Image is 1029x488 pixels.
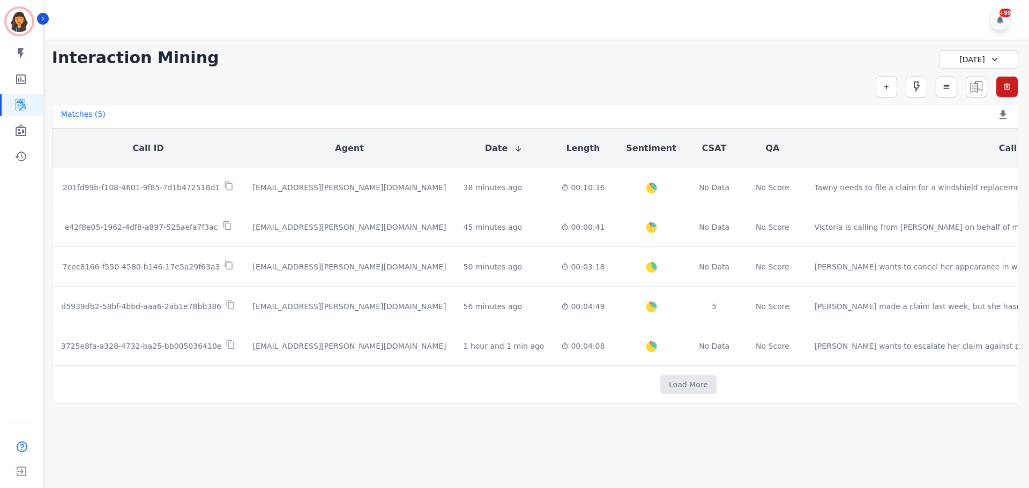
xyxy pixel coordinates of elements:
[63,261,220,272] p: 7cec8166-f550-4580-b146-17e5a29f63a3
[698,341,731,351] div: No Data
[765,142,779,155] button: QA
[52,48,219,67] h1: Interaction Mining
[561,341,605,351] div: 00:04:08
[464,261,522,272] div: 50 minutes ago
[464,341,545,351] div: 1 hour and 1 min ago
[464,222,522,232] div: 45 minutes ago
[756,301,789,312] div: No Score
[1000,9,1011,17] div: +99
[61,301,221,312] p: d5939db2-58bf-4bbd-aaa6-2ab1e78bb386
[252,261,446,272] div: [EMAIL_ADDRESS][PERSON_NAME][DOMAIN_NAME]
[252,301,446,312] div: [EMAIL_ADDRESS][PERSON_NAME][DOMAIN_NAME]
[698,222,731,232] div: No Data
[660,375,717,394] button: Load More
[756,341,789,351] div: No Score
[702,142,727,155] button: CSAT
[566,142,600,155] button: Length
[252,341,446,351] div: [EMAIL_ADDRESS][PERSON_NAME][DOMAIN_NAME]
[6,9,32,34] img: Bordered avatar
[561,301,605,312] div: 00:04:49
[464,182,522,193] div: 38 minutes ago
[132,142,163,155] button: Call ID
[63,182,220,193] p: 201fd99b-f108-4601-9f85-7d1b472518d1
[61,109,106,124] div: Matches ( 5 )
[485,142,523,155] button: Date
[626,142,676,155] button: Sentiment
[61,341,222,351] p: 3725e8fa-a328-4732-ba25-bb005036410e
[698,261,731,272] div: No Data
[756,182,789,193] div: No Score
[939,50,1018,69] div: [DATE]
[464,301,522,312] div: 56 minutes ago
[561,222,605,232] div: 00:00:41
[756,261,789,272] div: No Score
[335,142,364,155] button: Agent
[698,182,731,193] div: No Data
[756,222,789,232] div: No Score
[252,222,446,232] div: [EMAIL_ADDRESS][PERSON_NAME][DOMAIN_NAME]
[65,222,218,232] p: e42f8e05-1962-4df8-a897-525aefa7f3ac
[698,301,731,312] div: 5
[561,182,605,193] div: 00:10:36
[561,261,605,272] div: 00:03:18
[252,182,446,193] div: [EMAIL_ADDRESS][PERSON_NAME][DOMAIN_NAME]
